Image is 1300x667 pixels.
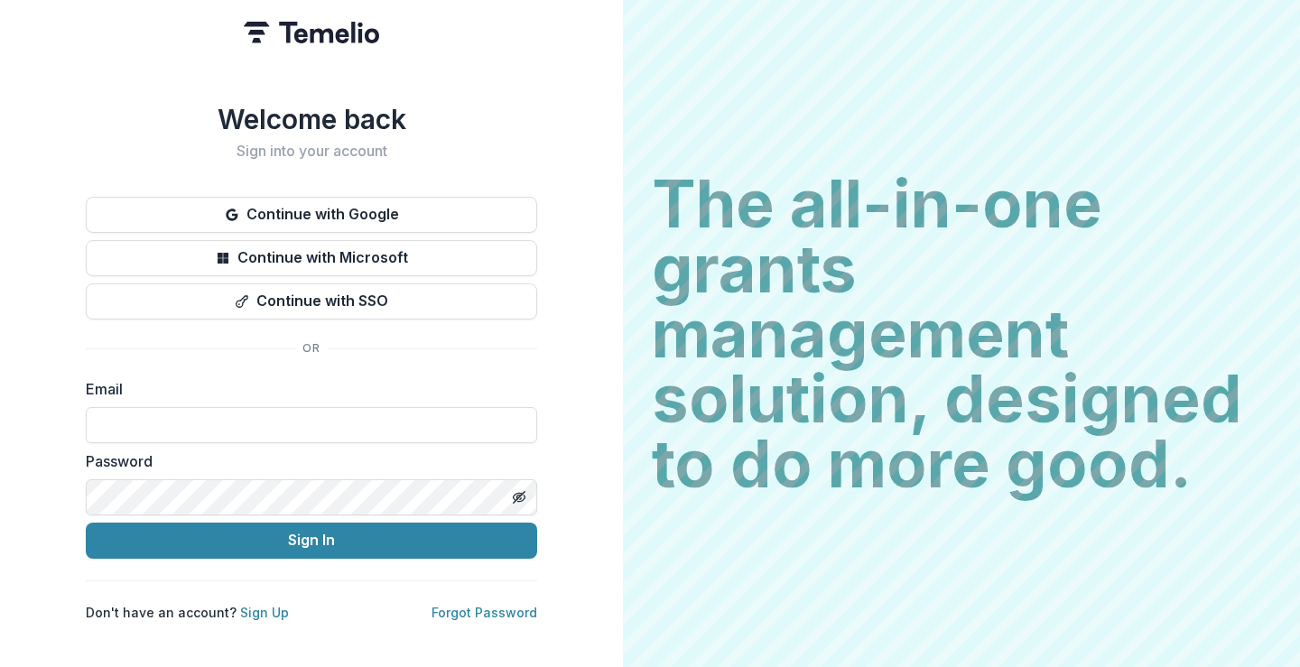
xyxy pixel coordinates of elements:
h1: Welcome back [86,103,537,135]
label: Password [86,450,526,472]
button: Toggle password visibility [505,483,534,512]
button: Continue with SSO [86,283,537,320]
a: Sign Up [240,605,289,620]
a: Forgot Password [432,605,537,620]
button: Continue with Microsoft [86,240,537,276]
label: Email [86,378,526,400]
p: Don't have an account? [86,603,289,622]
img: Temelio [244,22,379,43]
button: Continue with Google [86,197,537,233]
button: Sign In [86,523,537,559]
h2: Sign into your account [86,143,537,160]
